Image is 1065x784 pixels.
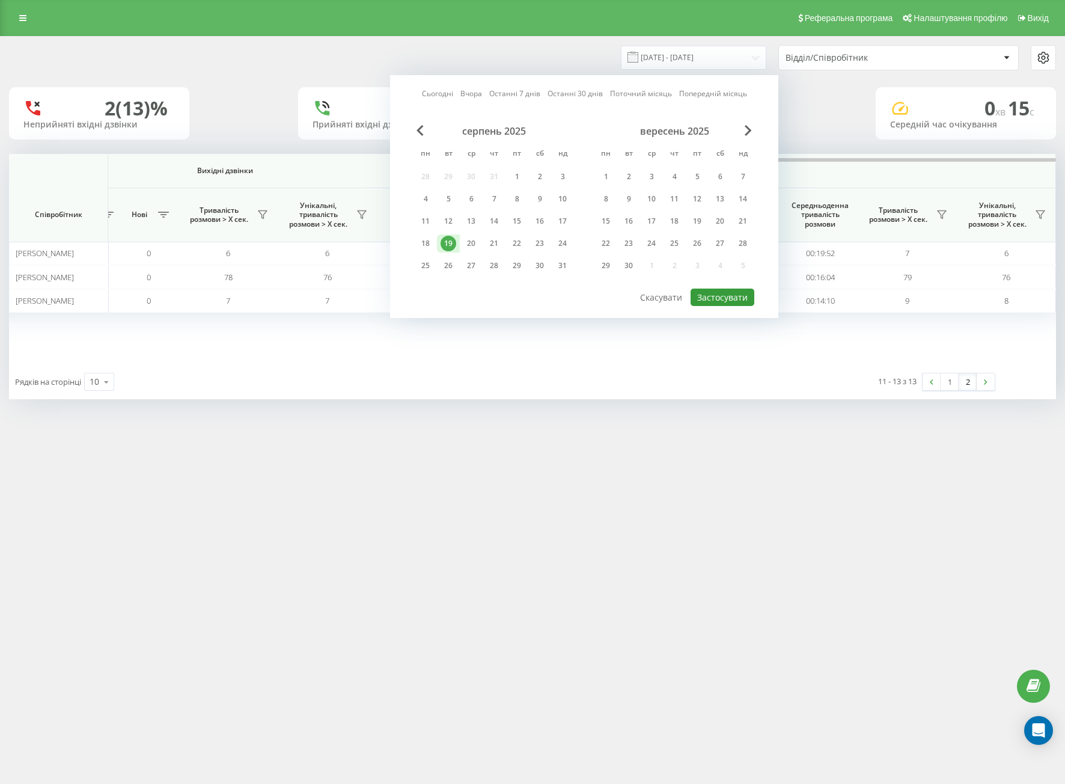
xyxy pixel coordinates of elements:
[633,289,689,306] button: Скасувати
[414,190,437,208] div: пн 4 серп 2025 р.
[486,258,502,274] div: 28
[226,295,230,306] span: 7
[323,272,332,283] span: 76
[417,125,424,136] span: Previous Month
[905,295,909,306] span: 9
[663,168,686,186] div: чт 4 вер 2025 р.
[441,236,456,251] div: 19
[689,213,705,229] div: 19
[792,201,849,229] span: Середньоденна тривалість розмови
[325,248,329,259] span: 6
[786,53,929,63] div: Відділ/Співробітник
[783,265,858,289] td: 00:16:04
[505,168,528,186] div: пт 1 серп 2025 р.
[691,289,754,306] button: Застосувати
[594,190,617,208] div: пн 8 вер 2025 р.
[147,272,151,283] span: 0
[90,376,99,388] div: 10
[644,213,659,229] div: 17
[805,13,893,23] span: Реферальна програма
[686,168,709,186] div: пт 5 вер 2025 р.
[509,236,525,251] div: 22
[508,145,526,164] abbr: п’ятниця
[667,213,682,229] div: 18
[439,145,457,164] abbr: вівторок
[783,289,858,313] td: 00:14:10
[735,236,751,251] div: 28
[745,125,752,136] span: Next Month
[640,168,663,186] div: ср 3 вер 2025 р.
[709,212,731,230] div: сб 20 вер 2025 р.
[1008,95,1034,121] span: 15
[460,257,483,275] div: ср 27 серп 2025 р.
[414,125,574,137] div: серпень 2025
[689,169,705,185] div: 5
[864,206,933,224] span: Тривалість розмови > Х сек.
[528,234,551,253] div: сб 23 серп 2025 р.
[712,213,728,229] div: 20
[598,169,614,185] div: 1
[414,257,437,275] div: пн 25 серп 2025 р.
[437,190,460,208] div: вт 5 серп 2025 р.
[460,88,482,99] a: Вчора
[731,234,754,253] div: нд 28 вер 2025 р.
[325,295,329,306] span: 7
[505,234,528,253] div: пт 22 серп 2025 р.
[621,236,636,251] div: 23
[460,190,483,208] div: ср 6 серп 2025 р.
[663,190,686,208] div: чт 11 вер 2025 р.
[711,145,729,164] abbr: субота
[532,213,548,229] div: 16
[437,257,460,275] div: вт 26 серп 2025 р.
[16,295,74,306] span: [PERSON_NAME]
[489,88,540,99] a: Останні 7 днів
[617,212,640,230] div: вт 16 вер 2025 р.
[712,169,728,185] div: 6
[437,212,460,230] div: вт 12 серп 2025 р.
[528,190,551,208] div: сб 9 серп 2025 р.
[532,191,548,207] div: 9
[532,169,548,185] div: 2
[377,265,452,289] td: 00:00:19
[731,212,754,230] div: нд 21 вер 2025 р.
[463,191,479,207] div: 6
[551,190,574,208] div: нд 10 серп 2025 р.
[15,376,81,387] span: Рядків на сторінці
[185,206,254,224] span: Тривалість розмови > Х сек.
[663,212,686,230] div: чт 18 вер 2025 р.
[667,191,682,207] div: 11
[528,168,551,186] div: сб 2 серп 2025 р.
[554,145,572,164] abbr: неділя
[688,145,706,164] abbr: п’ятниця
[617,168,640,186] div: вт 2 вер 2025 р.
[483,190,505,208] div: чт 7 серп 2025 р.
[1002,272,1010,283] span: 76
[783,242,858,265] td: 00:19:52
[941,373,959,390] a: 1
[594,257,617,275] div: пн 29 вер 2025 р.
[1030,105,1034,118] span: c
[414,212,437,230] div: пн 11 серп 2025 р.
[485,145,503,164] abbr: четвер
[16,248,74,259] span: [PERSON_NAME]
[509,191,525,207] div: 8
[640,234,663,253] div: ср 24 вер 2025 р.
[532,236,548,251] div: 23
[644,191,659,207] div: 10
[712,191,728,207] div: 13
[147,295,151,306] span: 0
[441,258,456,274] div: 26
[709,190,731,208] div: сб 13 вер 2025 р.
[621,169,636,185] div: 2
[963,201,1031,229] span: Унікальні, тривалість розмови > Х сек.
[414,234,437,253] div: пн 18 серп 2025 р.
[460,212,483,230] div: ср 13 серп 2025 р.
[505,212,528,230] div: пт 15 серп 2025 р.
[555,191,570,207] div: 10
[441,191,456,207] div: 5
[422,88,453,99] a: Сьогодні
[505,190,528,208] div: пт 8 серп 2025 р.
[598,258,614,274] div: 29
[689,191,705,207] div: 12
[621,213,636,229] div: 16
